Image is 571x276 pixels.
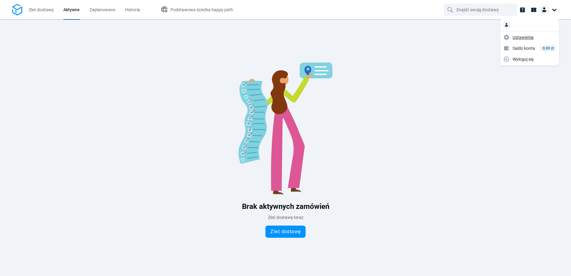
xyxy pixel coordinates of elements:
[513,45,535,52] span: Saldo konta
[63,7,80,12] span: Aktywne
[456,4,506,15] input: Znajdź swoją dostawę
[503,45,510,52] img: Icon
[513,34,534,41] span: Ustawienia
[170,7,233,12] span: Podstawowa ścieżka happy path
[12,4,22,16] img: Logo
[29,7,54,12] span: Zleć dostawę
[89,7,115,12] span: Zaplanowane
[270,229,301,234] span: Zleć dostawę
[543,46,554,50] span: 0,00 zł
[502,54,558,64] button: Wyloguj się
[242,202,329,211] span: Brak aktywnych zamówień
[503,21,510,29] img: Icon
[503,56,510,63] img: Icon
[265,226,306,238] button: Zleć dostawę
[539,5,549,15] img: Client
[125,7,140,12] span: Historia
[513,56,534,63] span: Wyloguj się
[268,215,303,220] span: Zleć dostawę teraz
[194,58,377,194] img: Blank slate
[503,34,510,41] img: Icon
